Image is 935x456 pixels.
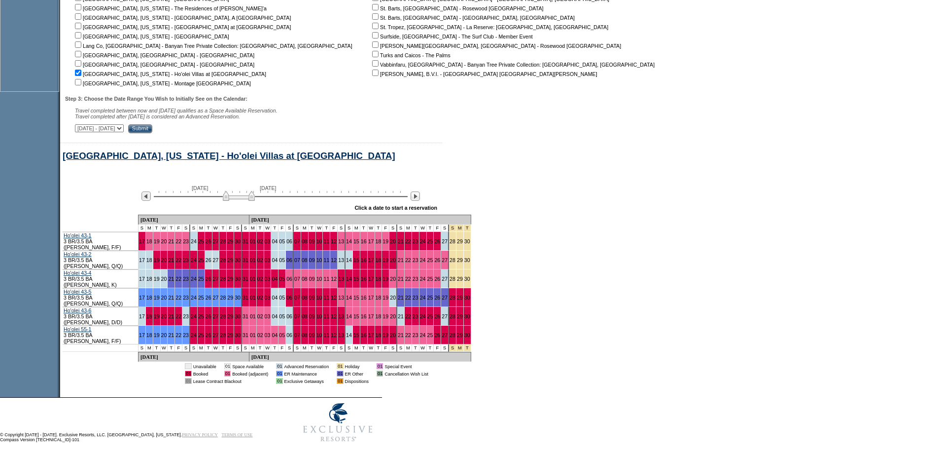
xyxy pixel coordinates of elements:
a: 30 [464,276,470,282]
a: 10 [316,313,322,319]
img: Next [411,191,420,201]
a: 25 [198,257,204,263]
nobr: [GEOGRAPHIC_DATA], [US_STATE] - Montage [GEOGRAPHIC_DATA] [73,80,251,86]
a: 28 [450,238,455,244]
a: 13 [338,332,344,338]
a: 17 [139,313,145,319]
a: 20 [161,332,167,338]
a: 26 [434,313,440,319]
a: 19 [154,257,160,263]
a: 23 [183,295,189,301]
a: 31 [242,257,248,263]
a: 04 [272,332,277,338]
a: 02 [257,276,263,282]
nobr: St. Tropez, [GEOGRAPHIC_DATA] - La Reserve: [GEOGRAPHIC_DATA], [GEOGRAPHIC_DATA] [370,24,608,30]
a: 09 [309,295,315,301]
a: 05 [279,313,285,319]
a: 19 [382,238,388,244]
a: 09 [309,257,315,263]
nobr: [GEOGRAPHIC_DATA], [US_STATE] - [GEOGRAPHIC_DATA], A [GEOGRAPHIC_DATA] [73,15,291,21]
a: 29 [227,313,233,319]
a: 29 [227,276,233,282]
a: 20 [161,276,167,282]
a: 08 [302,257,308,263]
a: 14 [346,332,352,338]
a: 15 [353,295,359,301]
a: 31 [242,332,248,338]
a: 25 [198,295,204,301]
nobr: [GEOGRAPHIC_DATA], [US_STATE] - The Residences of [PERSON_NAME]'a [73,5,267,11]
a: 11 [323,313,329,319]
a: 20 [161,313,167,319]
a: 25 [427,276,433,282]
a: 18 [146,332,152,338]
a: 26 [206,332,211,338]
a: 26 [434,332,440,338]
a: 14 [346,276,352,282]
img: Exclusive Resorts [294,398,382,447]
a: 27 [213,238,219,244]
a: 13 [338,257,344,263]
a: 25 [427,295,433,301]
a: 26 [206,276,211,282]
a: 20 [390,238,396,244]
a: 22 [175,276,181,282]
a: 17 [139,257,145,263]
a: 19 [154,238,160,244]
a: 19 [382,295,388,301]
a: 21 [398,276,404,282]
a: TERMS OF USE [222,432,253,437]
a: 15 [353,332,359,338]
a: 10 [316,257,322,263]
a: Ho'olei 43-6 [64,307,92,313]
a: 11 [323,276,329,282]
a: 27 [213,276,219,282]
a: 05 [279,276,285,282]
a: 25 [427,257,433,263]
a: 14 [346,238,352,244]
a: 03 [265,238,271,244]
nobr: [GEOGRAPHIC_DATA], [US_STATE] - Ho'olei Villas at [GEOGRAPHIC_DATA] [73,71,266,77]
a: 04 [272,276,277,282]
nobr: [PERSON_NAME], B.V.I. - [GEOGRAPHIC_DATA] [GEOGRAPHIC_DATA][PERSON_NAME] [370,71,597,77]
a: 11 [323,238,329,244]
a: 29 [227,238,233,244]
a: 18 [376,238,381,244]
a: PRIVACY POLICY [182,432,218,437]
a: 24 [420,332,426,338]
a: 10 [316,295,322,301]
a: 11 [323,332,329,338]
a: 18 [376,313,381,319]
a: 19 [382,332,388,338]
a: 16 [361,295,367,301]
a: 30 [235,238,241,244]
img: Previous [141,191,151,201]
a: 25 [198,332,204,338]
a: 28 [450,332,455,338]
a: 19 [154,276,160,282]
nobr: [GEOGRAPHIC_DATA], [GEOGRAPHIC_DATA] - [GEOGRAPHIC_DATA] [73,62,254,68]
a: 06 [286,276,292,282]
a: 14 [346,257,352,263]
a: 29 [457,295,463,301]
a: 17 [368,238,374,244]
a: 01 [250,257,256,263]
a: 17 [368,313,374,319]
a: 22 [175,332,181,338]
a: 23 [413,313,418,319]
a: 31 [242,276,248,282]
a: 28 [220,332,226,338]
a: 31 [242,238,248,244]
a: 13 [338,276,344,282]
a: 18 [146,276,152,282]
a: 27 [442,257,448,263]
a: 08 [302,276,308,282]
a: 28 [450,276,455,282]
a: 06 [286,257,292,263]
a: 16 [361,276,367,282]
a: 20 [390,295,396,301]
a: 21 [168,313,174,319]
a: 01 [250,313,256,319]
a: 28 [220,257,226,263]
a: 23 [183,276,189,282]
